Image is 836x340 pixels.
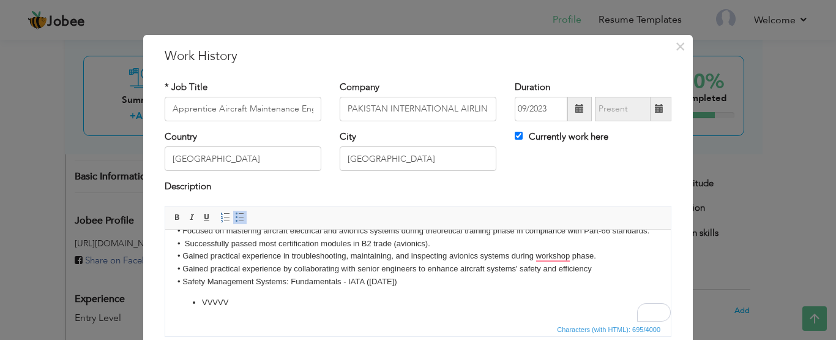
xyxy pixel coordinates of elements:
[515,130,608,143] label: Currently work here
[165,81,207,94] label: * Job Title
[554,324,663,335] span: Characters (with HTML): 695/4000
[675,36,685,58] span: ×
[165,130,197,143] label: Country
[515,81,550,94] label: Duration
[233,211,247,224] a: Insert/Remove Bulleted List
[185,211,199,224] a: Italic
[165,47,671,66] h3: Work History
[171,211,184,224] a: Bold
[595,97,651,121] input: Present
[670,37,690,56] button: Close
[165,230,671,322] iframe: Rich Text Editor, workEditor
[200,211,214,224] a: Underline
[340,130,356,143] label: City
[515,132,523,140] input: Currently work here
[37,67,469,80] li: VVVVV
[340,81,379,94] label: Company
[554,324,664,335] div: Statistics
[165,180,211,193] label: Description
[218,211,232,224] a: Insert/Remove Numbered List
[515,97,567,121] input: From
